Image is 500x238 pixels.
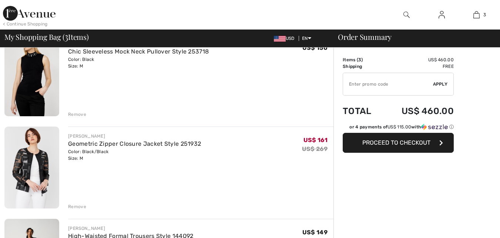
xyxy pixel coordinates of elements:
[433,81,448,87] span: Apply
[65,31,68,41] span: 3
[343,124,454,133] div: or 4 payments ofUS$ 115.00withSezzle Click to learn more about Sezzle
[382,99,454,124] td: US$ 460.00
[382,56,454,63] td: US$ 460.00
[349,124,454,130] div: or 4 payments of with
[358,57,361,62] span: 3
[4,127,59,208] img: Geometric Zipper Closure Jacket Style 251932
[343,73,433,95] input: Promo code
[343,99,382,124] td: Total
[274,36,286,42] img: US Dollar
[459,10,494,19] a: 3
[343,56,382,63] td: Items ( )
[403,10,410,19] img: search the website
[343,133,454,153] button: Proceed to Checkout
[387,124,411,130] span: US$ 115.00
[3,21,48,27] div: < Continue Shopping
[421,124,448,130] img: Sezzle
[382,63,454,70] td: Free
[68,225,193,232] div: [PERSON_NAME]
[68,111,86,118] div: Remove
[68,148,201,162] div: Color: Black/Black Size: M
[68,48,209,55] a: Chic Sleeveless Mock Neck Pullover Style 253718
[439,10,445,19] img: My Info
[4,34,59,116] img: Chic Sleeveless Mock Neck Pullover Style 253718
[68,133,201,139] div: [PERSON_NAME]
[68,140,201,147] a: Geometric Zipper Closure Jacket Style 251932
[302,36,311,41] span: EN
[362,139,430,146] span: Proceed to Checkout
[343,63,382,70] td: Shipping
[329,33,496,41] div: Order Summary
[433,10,451,20] a: Sign In
[302,229,328,236] span: US$ 149
[303,137,328,144] span: US$ 161
[3,6,56,21] img: 1ère Avenue
[302,44,328,51] span: US$ 150
[17,5,32,12] span: Help
[302,145,328,152] s: US$ 269
[483,11,486,18] span: 3
[4,33,89,41] span: My Shopping Bag ( Items)
[473,10,480,19] img: My Bag
[68,56,209,69] div: Color: Black Size: M
[68,203,86,210] div: Remove
[274,36,298,41] span: USD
